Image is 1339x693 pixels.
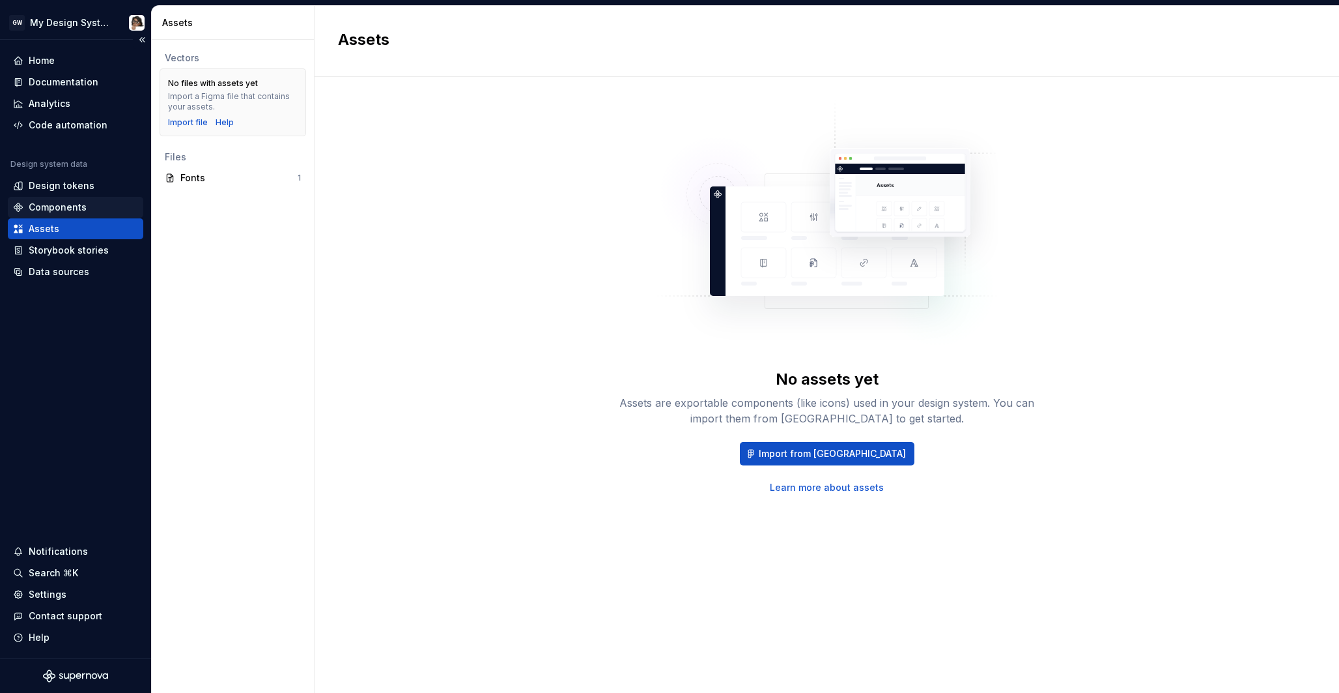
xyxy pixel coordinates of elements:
[8,627,143,648] button: Help
[8,72,143,93] a: Documentation
[29,545,88,558] div: Notifications
[9,15,25,31] div: GW
[162,16,309,29] div: Assets
[298,173,301,183] div: 1
[29,76,98,89] div: Documentation
[29,265,89,278] div: Data sources
[10,159,87,170] div: Design system data
[8,584,143,605] a: Settings
[216,117,234,128] a: Help
[168,78,258,89] div: No files with assets yet
[133,31,151,49] button: Collapse sidebar
[165,151,301,164] div: Files
[168,117,208,128] button: Import file
[619,395,1036,426] div: Assets are exportable components (like icons) used in your design system. You can import them fro...
[30,16,113,29] div: My Design System
[29,119,107,132] div: Code automation
[8,197,143,218] a: Components
[180,171,298,184] div: Fonts
[8,50,143,71] a: Home
[29,244,109,257] div: Storybook stories
[160,168,306,188] a: Fonts1
[776,369,879,390] div: No assets yet
[3,8,148,37] button: GWMy Design SystemJessica
[168,91,298,112] div: Import a Figma file that contains your assets.
[29,567,78,580] div: Search ⌘K
[8,261,143,282] a: Data sources
[29,222,59,235] div: Assets
[29,631,49,644] div: Help
[759,447,906,460] span: Import from [GEOGRAPHIC_DATA]
[8,240,143,261] a: Storybook stories
[740,442,914,465] button: Import from [GEOGRAPHIC_DATA]
[770,481,884,494] a: Learn more about assets
[29,97,70,110] div: Analytics
[29,588,66,601] div: Settings
[165,52,301,65] div: Vectors
[29,610,102,623] div: Contact support
[8,93,143,114] a: Analytics
[8,541,143,562] button: Notifications
[29,179,94,192] div: Design tokens
[129,15,145,31] img: Jessica
[8,606,143,627] button: Contact support
[29,201,87,214] div: Components
[8,115,143,136] a: Code automation
[29,54,55,67] div: Home
[8,175,143,196] a: Design tokens
[8,563,143,583] button: Search ⌘K
[8,218,143,239] a: Assets
[43,670,108,683] svg: Supernova Logo
[338,29,1300,50] h2: Assets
